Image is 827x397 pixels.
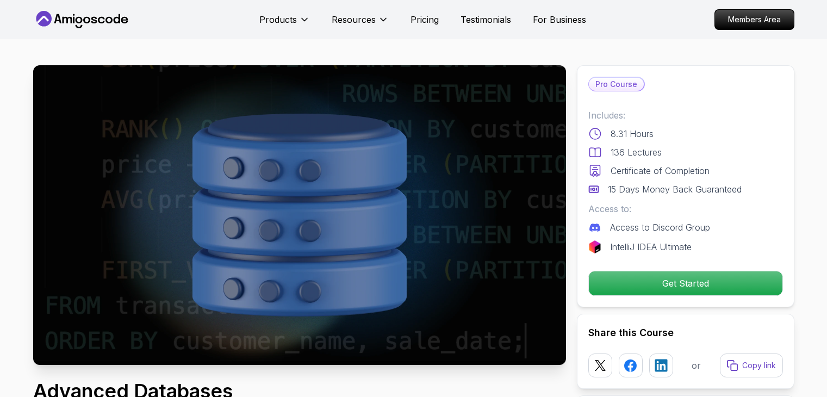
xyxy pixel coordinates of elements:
p: 15 Days Money Back Guaranteed [608,183,742,196]
img: advanced-databases_thumbnail [33,65,566,365]
a: Members Area [714,9,794,30]
a: Testimonials [461,13,511,26]
h2: Share this Course [588,325,783,340]
p: Access to Discord Group [610,221,710,234]
p: Pro Course [589,78,644,91]
iframe: chat widget [760,329,827,381]
a: For Business [533,13,586,26]
p: Members Area [715,10,794,29]
p: Resources [332,13,376,26]
p: or [692,359,701,372]
button: Resources [332,13,389,35]
p: 8.31 Hours [611,127,654,140]
a: Pricing [411,13,439,26]
img: jetbrains logo [588,240,601,253]
p: Access to: [588,202,783,215]
button: Products [259,13,310,35]
p: Products [259,13,297,26]
p: Copy link [742,360,776,371]
p: Includes: [588,109,783,122]
p: Certificate of Completion [611,164,710,177]
button: Get Started [588,271,783,296]
p: 136 Lectures [611,146,662,159]
p: Get Started [589,271,782,295]
p: IntelliJ IDEA Ultimate [610,240,692,253]
button: Copy link [720,353,783,377]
